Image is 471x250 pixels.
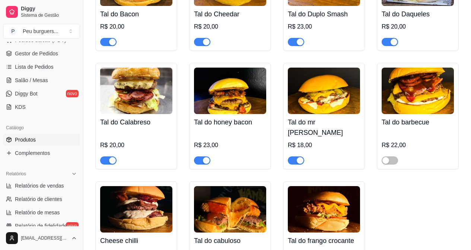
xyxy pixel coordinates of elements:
div: Peu burguers ... [23,27,58,35]
span: Gestor de Pedidos [15,50,58,57]
span: Relatório de fidelidade [15,222,67,230]
h4: Tal do frango crocante [288,236,360,246]
img: product-image [288,186,360,233]
span: Relatório de mesas [15,209,60,216]
button: [EMAIL_ADDRESS][DOMAIN_NAME] [3,229,80,247]
h4: Tal do barbecue [382,117,454,127]
span: Relatório de clientes [15,195,62,203]
img: product-image [194,68,266,114]
span: [EMAIL_ADDRESS][DOMAIN_NAME] [21,235,68,241]
span: Relatórios de vendas [15,182,64,189]
a: Relatório de clientes [3,193,80,205]
h4: Tal do cabuloso [194,236,266,246]
h4: Tal do mr [PERSON_NAME] [288,117,360,138]
span: Lista de Pedidos [15,63,54,71]
div: R$ 20,00 [194,22,266,31]
div: Catálogo [3,122,80,134]
a: Gestor de Pedidos [3,48,80,59]
span: Sistema de Gestão [21,12,77,18]
button: Select a team [3,24,80,39]
img: product-image [100,186,172,233]
a: Relatório de mesas [3,207,80,218]
h4: Tal do Cheedar [194,9,266,19]
a: Relatórios de vendas [3,180,80,192]
h4: Tal do honey bacon [194,117,266,127]
span: Salão / Mesas [15,77,48,84]
h4: Tal do Calabreso [100,117,172,127]
a: Complementos [3,147,80,159]
span: Diggy [21,6,77,12]
a: Salão / Mesas [3,74,80,86]
a: Relatório de fidelidadenovo [3,220,80,232]
span: Complementos [15,149,50,157]
h4: Tal do Bacon [100,9,172,19]
a: DiggySistema de Gestão [3,3,80,21]
span: P [9,27,17,35]
div: R$ 23,00 [194,141,266,150]
div: R$ 22,00 [382,141,454,150]
span: Relatórios [6,171,26,177]
img: product-image [382,68,454,114]
span: Produtos [15,136,36,143]
span: Diggy Bot [15,90,38,97]
img: product-image [288,68,360,114]
a: Diggy Botnovo [3,88,80,100]
div: R$ 20,00 [100,22,172,31]
div: R$ 18,00 [288,141,360,150]
a: Produtos [3,134,80,146]
div: R$ 20,00 [100,141,172,150]
h4: Cheese chilli [100,236,172,246]
h4: Tal do Duplo Smash [288,9,360,19]
div: R$ 20,00 [382,22,454,31]
div: R$ 23,00 [288,22,360,31]
img: product-image [194,186,266,233]
a: KDS [3,101,80,113]
a: Lista de Pedidos [3,61,80,73]
h4: Tal do Daqueles [382,9,454,19]
img: product-image [100,68,172,114]
span: KDS [15,103,26,111]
